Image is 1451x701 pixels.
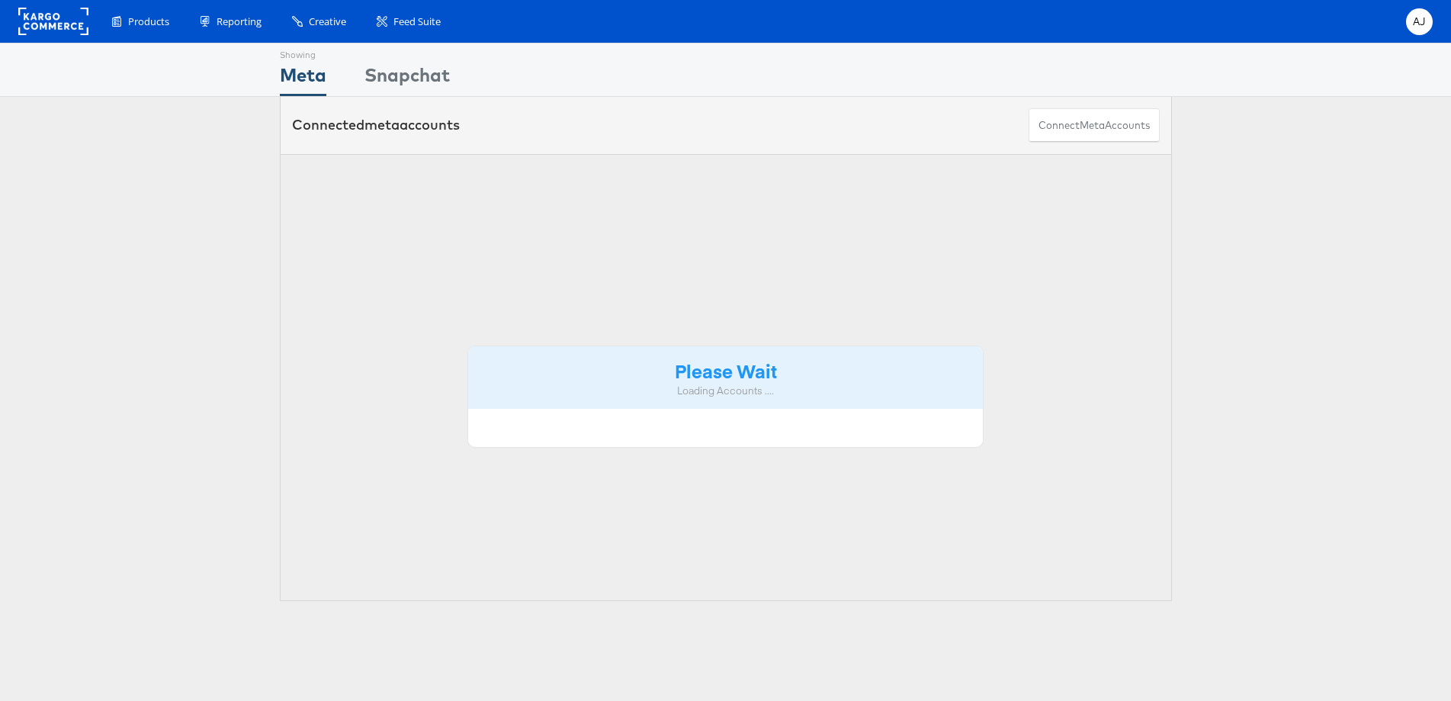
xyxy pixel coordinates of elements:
[1029,108,1160,143] button: ConnectmetaAccounts
[280,43,326,62] div: Showing
[309,14,346,29] span: Creative
[1413,17,1426,27] span: AJ
[1080,118,1105,133] span: meta
[292,115,460,135] div: Connected accounts
[217,14,262,29] span: Reporting
[280,62,326,96] div: Meta
[393,14,441,29] span: Feed Suite
[364,116,400,133] span: meta
[480,384,972,398] div: Loading Accounts ....
[128,14,169,29] span: Products
[364,62,450,96] div: Snapchat
[675,358,777,383] strong: Please Wait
